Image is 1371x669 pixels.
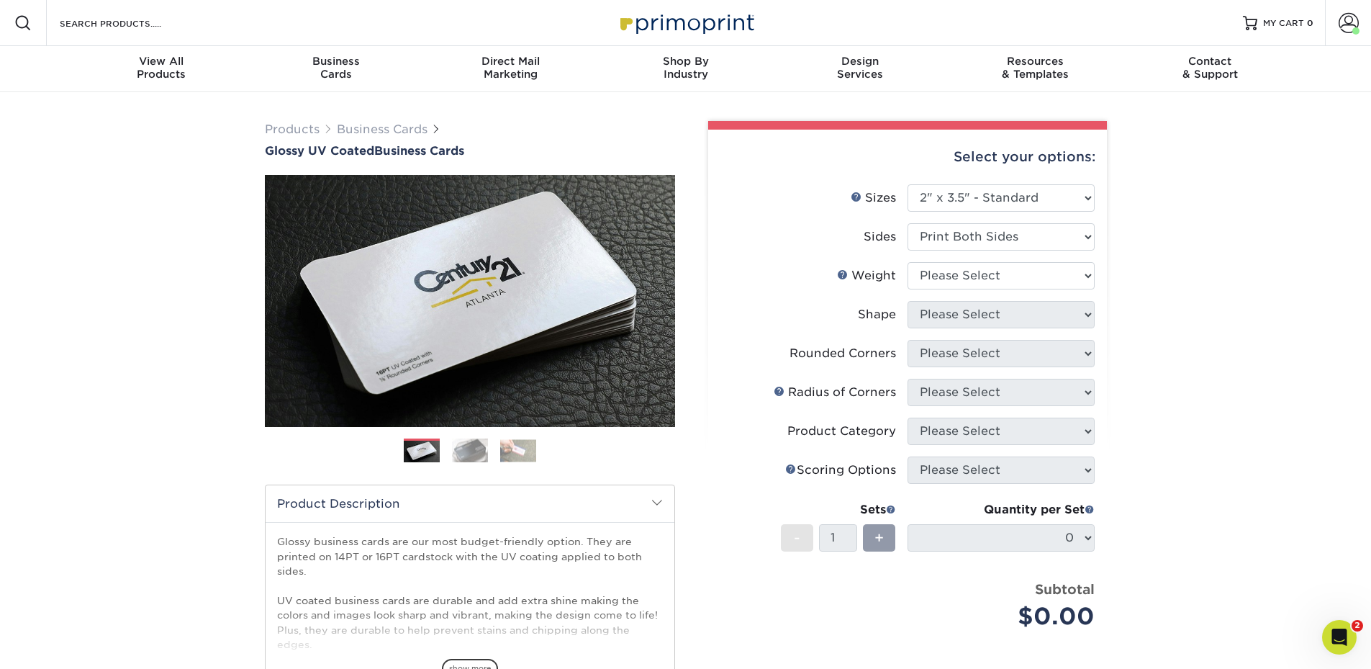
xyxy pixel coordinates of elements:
div: Products [74,55,249,81]
div: Scoring Options [785,462,896,479]
div: Sizes [851,189,896,207]
img: Glossy UV Coated 01 [265,96,675,506]
span: Shop By [598,55,773,68]
div: Shape [858,306,896,323]
span: + [874,527,884,549]
div: Product Category [787,423,896,440]
input: SEARCH PRODUCTS..... [58,14,199,32]
img: Business Cards 03 [500,439,536,462]
span: 0 [1307,18,1313,28]
div: Quantity per Set [908,501,1095,518]
img: Business Cards 02 [452,438,488,463]
img: Business Cards 01 [404,434,440,470]
div: & Support [1123,55,1298,81]
a: Resources& Templates [948,46,1123,92]
div: Industry [598,55,773,81]
span: View All [74,55,249,68]
div: Cards [248,55,423,81]
span: Contact [1123,55,1298,68]
div: $0.00 [918,599,1095,634]
a: Glossy UV CoatedBusiness Cards [265,144,675,158]
a: BusinessCards [248,46,423,92]
a: View AllProducts [74,46,249,92]
a: Direct MailMarketing [423,46,598,92]
div: Select your options: [720,130,1095,184]
div: Sides [864,228,896,246]
span: Direct Mail [423,55,598,68]
span: Design [773,55,948,68]
div: Weight [837,267,896,284]
span: 2 [1352,620,1363,632]
span: - [794,527,800,549]
span: Resources [948,55,1123,68]
a: DesignServices [773,46,948,92]
strong: Subtotal [1035,581,1095,597]
div: Sets [781,501,896,518]
div: Rounded Corners [789,345,896,362]
span: Glossy UV Coated [265,144,374,158]
a: Products [265,122,320,136]
div: Services [773,55,948,81]
iframe: Intercom live chat [1322,620,1357,655]
img: Primoprint [614,7,758,38]
a: Contact& Support [1123,46,1298,92]
h1: Business Cards [265,144,675,158]
div: Marketing [423,55,598,81]
span: Business [248,55,423,68]
span: MY CART [1263,17,1304,30]
a: Shop ByIndustry [598,46,773,92]
a: Business Cards [337,122,427,136]
h2: Product Description [266,485,674,522]
div: & Templates [948,55,1123,81]
div: Radius of Corners [774,384,896,401]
